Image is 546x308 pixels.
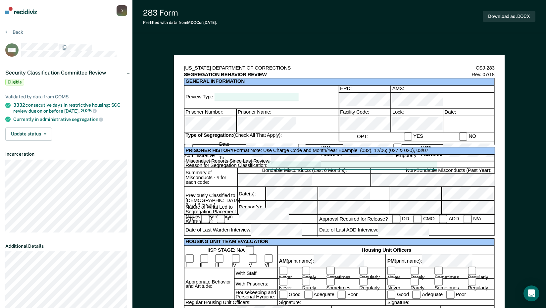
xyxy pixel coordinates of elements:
input: NO [459,132,467,141]
div: Prisoner Name: [236,116,338,132]
div: Currently in administrative [13,116,127,122]
label: CMO [414,215,435,223]
div: Regular Housing Unit Officers: [184,300,277,306]
label: Sometimes [434,278,464,291]
dt: Additional Details [5,243,127,249]
div: Open Intercom Messenger [523,285,539,301]
input: Rarely [411,278,419,286]
div: Prisoner Number: [184,116,236,132]
b: HOUSING UNIT TEAM EVALUATION [185,239,268,245]
div: CSJ-283 [476,65,495,72]
input: DD [392,215,401,223]
input: N/A [464,215,472,223]
input: Adequate [304,290,312,299]
input: Regularly [359,278,368,286]
label: II [200,255,211,268]
div: Validated by data from COMS [5,94,127,100]
dt: Incarceration [5,151,127,157]
span: 2025 [81,108,97,113]
input: Regularly [359,267,368,275]
input: Never [387,267,396,275]
input: Good [279,290,287,299]
div: Lock: [391,109,443,116]
div: 3332 consecutive days in restrictive housing; SCC review due on or before [DATE], [13,102,127,114]
label: II [217,215,229,223]
label: Regularly [468,278,494,291]
label: ADD [439,215,459,223]
label: Never [387,278,407,291]
input: V [249,255,257,263]
label: Adequate [412,290,443,299]
div: Facility Code: [338,116,391,132]
input: VI [265,255,273,263]
div: (print name): [279,255,385,268]
div: Appropriate Behavior and Attitude: [184,268,234,300]
div: Date of Last Warden Interview: [185,224,336,237]
b: PM [387,259,395,263]
b: PRISONER HISTORY [185,148,233,153]
input: Good [387,290,396,299]
input: Administrative [184,144,193,152]
input: II [217,215,225,223]
div: [US_STATE] DEPARTMENT OF CORRECTIONS [184,65,291,72]
span: segregation [72,117,103,122]
input: Regularly [468,278,476,286]
div: Date of Last ADD Interview: [319,224,525,237]
label: I [185,255,195,268]
label: Good [387,290,409,299]
label: Rarely [411,267,431,280]
label: IV [231,255,244,268]
div: Lock: [391,116,443,132]
div: Review Type: [185,93,338,101]
div: Misconduct Reports Since Last Review: [185,155,525,168]
label: Sometimes [434,267,464,280]
div: With Staff: [234,268,277,279]
b: GENERAL INFORMATION [185,78,494,85]
div: Summary of Misconducts - # for each code: [184,168,237,187]
input: Poor [446,290,454,299]
label: Rarely [302,278,323,291]
div: Date Classified To: [184,141,298,161]
label: Never [387,267,407,280]
label: N/A [464,215,481,223]
input: Temporary [393,144,402,152]
div: Prisoner Number: [184,109,236,116]
div: Facility Code: [338,109,391,116]
input: ADD [439,215,447,223]
button: Back [5,29,23,35]
label: Adequate [304,290,334,299]
input: Sometimes [434,278,443,286]
label: Administrative [184,144,215,159]
input: YES [404,132,412,141]
label: Poor [446,290,466,299]
div: STG: [185,216,197,223]
div: Reason(s): [237,201,265,214]
div: Previously Classified to [DEMOGRAPHIC_DATA] (Last 3 Years): [184,187,237,214]
div: Signature: [386,300,494,306]
label: Regularly [468,267,494,280]
div: AMX: [391,86,494,93]
label: Rarely [302,267,323,280]
input: IV [231,255,240,263]
button: Download as .DOCX [483,11,535,22]
label: NO [459,132,476,141]
div: OPT: [357,133,368,140]
div: Date Placed In: [298,143,393,159]
div: Non-Bondable Misconducts (Past Year): [370,174,525,187]
button: D [117,5,127,16]
label: III [215,255,227,268]
input: III [215,255,223,263]
input: Sometimes [326,278,334,286]
div: Rev. 07/18 [472,72,494,78]
input: CMO [414,215,422,223]
input: Regularly [468,267,476,275]
label: VI [265,255,277,268]
div: Date: [443,109,494,116]
div: AMX: [391,93,494,109]
div: Housekeeping and Personal Hygiene: [234,290,277,300]
div: Approval Required for Release? [319,216,388,223]
label: Regularly [359,278,386,291]
input: Sometimes [326,267,334,275]
div: Bondable Misconducts (Last 6 Months): [237,168,370,174]
label: Sometimes [326,278,356,291]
